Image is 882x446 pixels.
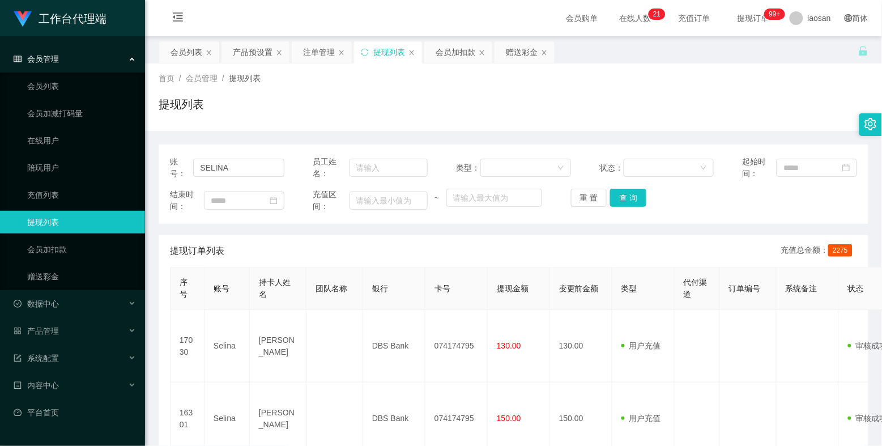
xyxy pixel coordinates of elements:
[270,197,278,205] i: 图标: calendar
[614,14,657,22] span: 在线人数
[171,310,204,383] td: 17030
[316,284,347,293] span: 团队名称
[204,310,250,383] td: Selina
[159,74,174,83] span: 首页
[456,162,480,174] span: 类型：
[350,192,428,210] input: 请输入最小值为
[436,41,475,63] div: 会员加扣款
[848,284,864,293] span: 状态
[170,244,224,258] span: 提现订单列表
[864,118,877,130] i: 图标: setting
[621,414,661,423] span: 用户充值
[303,41,335,63] div: 注单管理
[170,189,204,213] span: 结束时间：
[222,74,224,83] span: /
[350,159,428,177] input: 请输入
[14,299,59,308] span: 数据中心
[338,49,345,56] i: 图标: close
[361,48,369,56] i: 图标: sync
[14,55,22,63] i: 图标: table
[27,102,136,125] a: 会员加减打码量
[621,341,661,350] span: 用户充值
[313,189,350,213] span: 充值区间：
[765,9,785,20] sup: 1000
[743,156,777,180] span: 起始时间：
[434,284,450,293] span: 卡号
[781,244,857,258] div: 充值总金额：
[276,49,283,56] i: 图标: close
[259,278,291,299] span: 持卡人姓名
[313,156,350,180] span: 员工姓名：
[229,74,261,83] span: 提现列表
[159,96,204,113] h1: 提现列表
[858,46,868,56] i: 图标: unlock
[233,41,272,63] div: 产品预设置
[610,189,646,207] button: 查 询
[845,14,853,22] i: 图标: global
[14,54,59,63] span: 会员管理
[786,284,817,293] span: 系统备注
[14,401,136,424] a: 图标: dashboard平台首页
[550,310,612,383] td: 130.00
[497,414,521,423] span: 150.00
[828,244,853,257] span: 2275
[425,310,488,383] td: 074174795
[14,14,106,23] a: 工作台代理端
[171,41,202,63] div: 会员列表
[27,265,136,288] a: 赠送彩金
[684,278,708,299] span: 代付渠道
[180,278,188,299] span: 序号
[27,75,136,97] a: 会员列表
[842,164,850,172] i: 图标: calendar
[673,14,716,22] span: 充值订单
[27,129,136,152] a: 在线用户
[193,159,284,177] input: 请输入
[408,49,415,56] i: 图标: close
[14,327,22,335] i: 图标: appstore-o
[214,284,229,293] span: 账号
[557,164,564,172] i: 图标: down
[250,310,306,383] td: [PERSON_NAME]
[732,14,775,22] span: 提现订单
[206,49,212,56] i: 图标: close
[372,284,388,293] span: 银行
[506,41,538,63] div: 赠送彩金
[27,238,136,261] a: 会员加扣款
[621,284,637,293] span: 类型
[27,211,136,233] a: 提现列表
[599,162,624,174] span: 状态：
[170,156,193,180] span: 账号：
[39,1,106,37] h1: 工作台代理端
[428,192,446,204] span: ~
[14,11,32,27] img: logo.9652507e.png
[541,49,548,56] i: 图标: close
[559,284,599,293] span: 变更前金额
[649,9,665,20] sup: 21
[373,41,405,63] div: 提现列表
[14,354,59,363] span: 系统配置
[14,300,22,308] i: 图标: check-circle-o
[14,381,59,390] span: 内容中心
[14,326,59,335] span: 产品管理
[186,74,218,83] span: 会员管理
[497,341,521,350] span: 130.00
[14,381,22,389] i: 图标: profile
[497,284,529,293] span: 提现金额
[179,74,181,83] span: /
[657,9,661,20] p: 1
[479,49,485,56] i: 图标: close
[446,189,542,207] input: 请输入最大值为
[729,284,761,293] span: 订单编号
[653,9,657,20] p: 2
[363,310,425,383] td: DBS Bank
[27,156,136,179] a: 陪玩用户
[700,164,707,172] i: 图标: down
[571,189,607,207] button: 重 置
[27,184,136,206] a: 充值列表
[14,354,22,362] i: 图标: form
[159,1,197,37] i: 图标: menu-fold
